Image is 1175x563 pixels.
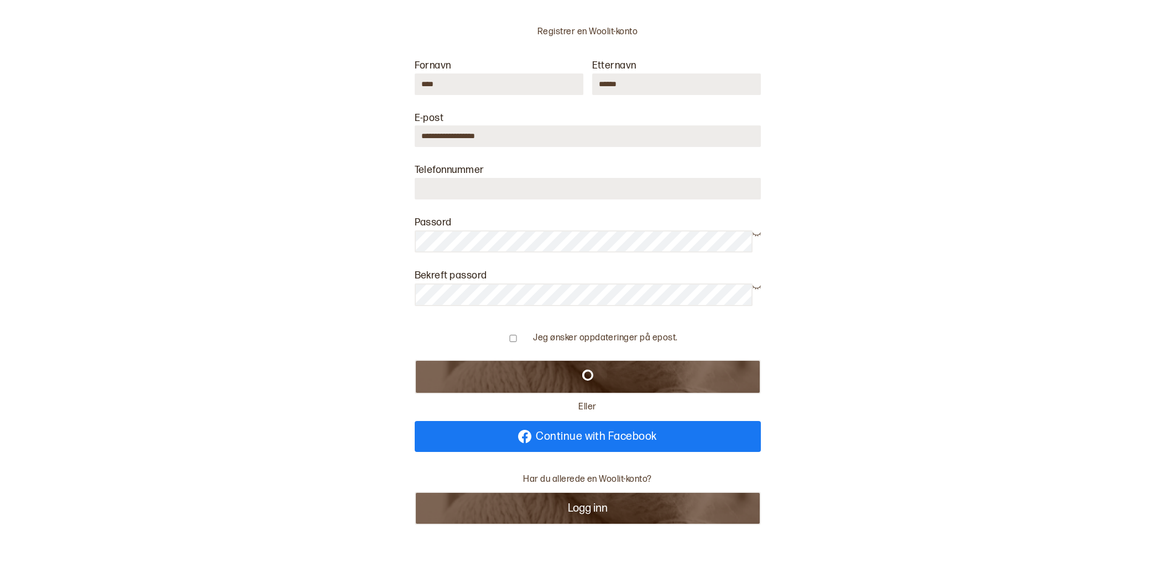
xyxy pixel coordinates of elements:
[415,60,451,71] label: Fornavn
[523,474,651,486] p: Har du allerede en Woolit-konto?
[415,27,761,38] p: Registrer en Woolit-konto
[533,333,677,344] label: Jeg ønsker oppdateringer på epost.
[415,164,484,176] label: Telefonnummer
[415,492,761,525] button: Logg inn
[415,217,452,228] label: Passord
[415,270,487,281] label: Bekreft passord
[536,431,657,442] span: Continue with Facebook
[574,402,600,413] span: Eller
[592,60,636,71] label: Etternavn
[415,112,444,124] label: E-post
[415,421,761,452] a: Continue with Facebook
